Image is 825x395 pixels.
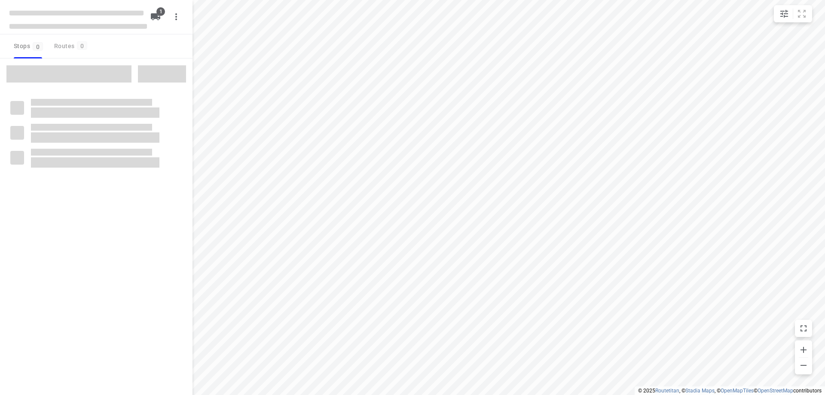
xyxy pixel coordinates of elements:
[721,388,754,394] a: OpenMapTiles
[774,5,812,22] div: small contained button group
[638,388,822,394] li: © 2025 , © , © © contributors
[758,388,793,394] a: OpenStreetMap
[655,388,679,394] a: Routetitan
[685,388,715,394] a: Stadia Maps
